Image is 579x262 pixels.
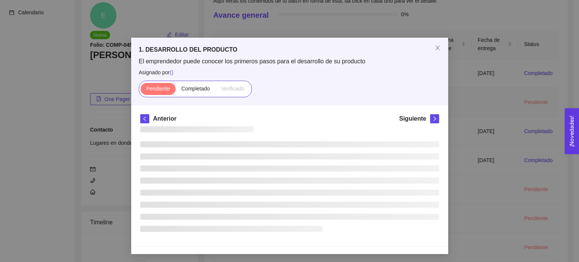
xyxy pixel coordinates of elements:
h5: Anterior [153,114,176,123]
span: Completado [181,86,210,92]
span: Asignado por [139,68,441,77]
span: El emprendedor puede conocer los primeros pasos para el desarrollo de su producto [139,57,441,66]
button: Open Feedback Widget [565,108,579,154]
span: right [430,116,439,121]
span: close [435,45,441,51]
span: left [141,116,149,121]
h5: 1. DESARROLLO DEL PRODUCTO [139,45,441,54]
span: ( ) [170,69,173,75]
h5: Siguiente [399,114,426,123]
button: left [140,114,149,123]
span: Verificado [221,86,244,92]
button: right [430,114,439,123]
span: Pendiente [146,86,170,92]
button: Close [427,38,448,59]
